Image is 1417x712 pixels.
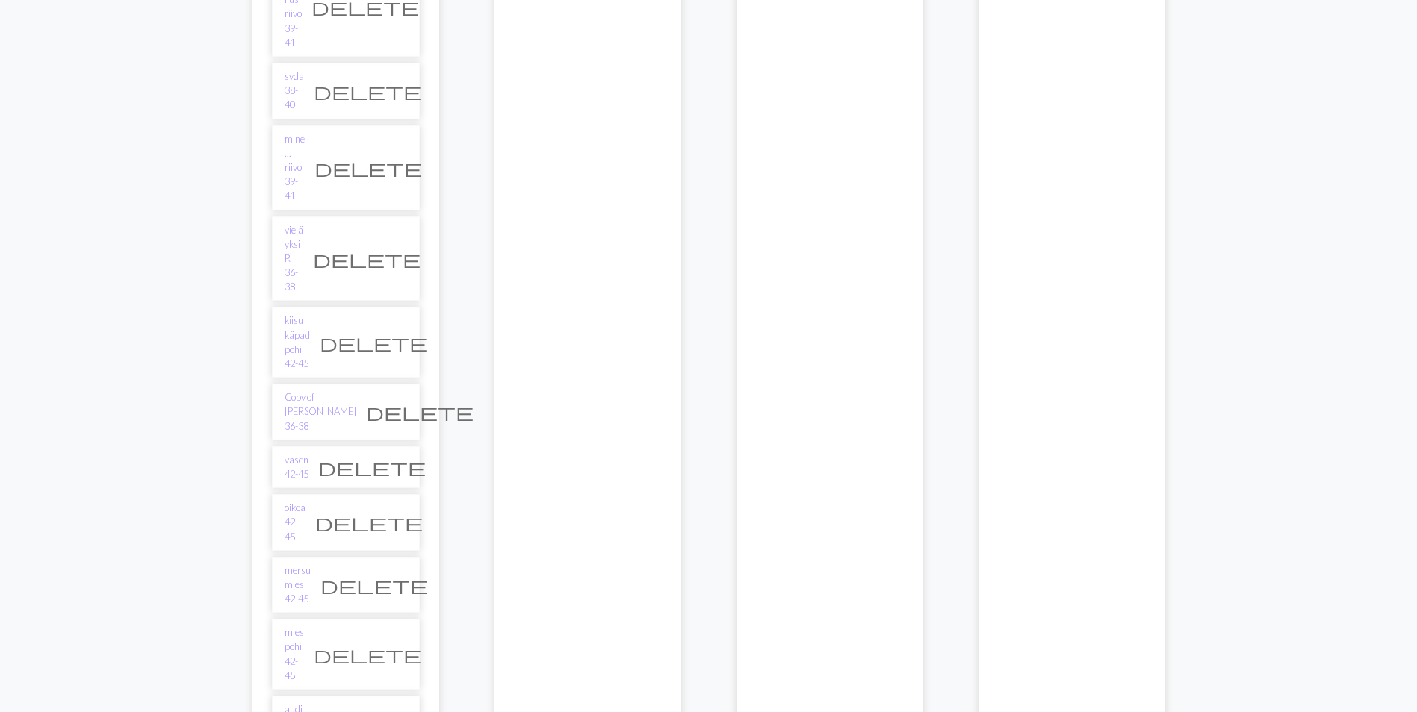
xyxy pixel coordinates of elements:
button: Delete chart [356,398,483,426]
a: vasen 42-45 [285,453,308,481]
a: kiisu käpad pöhi 42-45 [285,313,310,371]
a: mine ... riivo 39-41 [285,132,305,204]
button: Delete chart [311,571,438,599]
span: delete [320,575,428,596]
span: delete [320,332,427,353]
span: delete [314,81,421,102]
button: Delete chart [305,154,432,182]
button: Delete chart [310,328,437,357]
a: syda 38-40 [285,69,304,113]
span: delete [366,402,474,422]
a: mies pöhi 42-45 [285,625,304,683]
button: Delete chart [308,453,435,481]
span: delete [313,249,421,269]
a: vielä yksi R 36-38 [285,223,303,295]
button: Delete chart [304,77,431,105]
button: Delete chart [304,640,431,669]
a: mersu mies 42-45 [285,563,311,607]
span: delete [314,644,421,665]
span: delete [315,512,423,533]
a: oikea 42-45 [285,501,306,544]
button: Delete chart [303,245,430,273]
a: Copy of [PERSON_NAME] 36-38 [285,390,356,434]
span: delete [318,457,426,478]
button: Delete chart [306,508,432,537]
span: delete [314,157,422,178]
